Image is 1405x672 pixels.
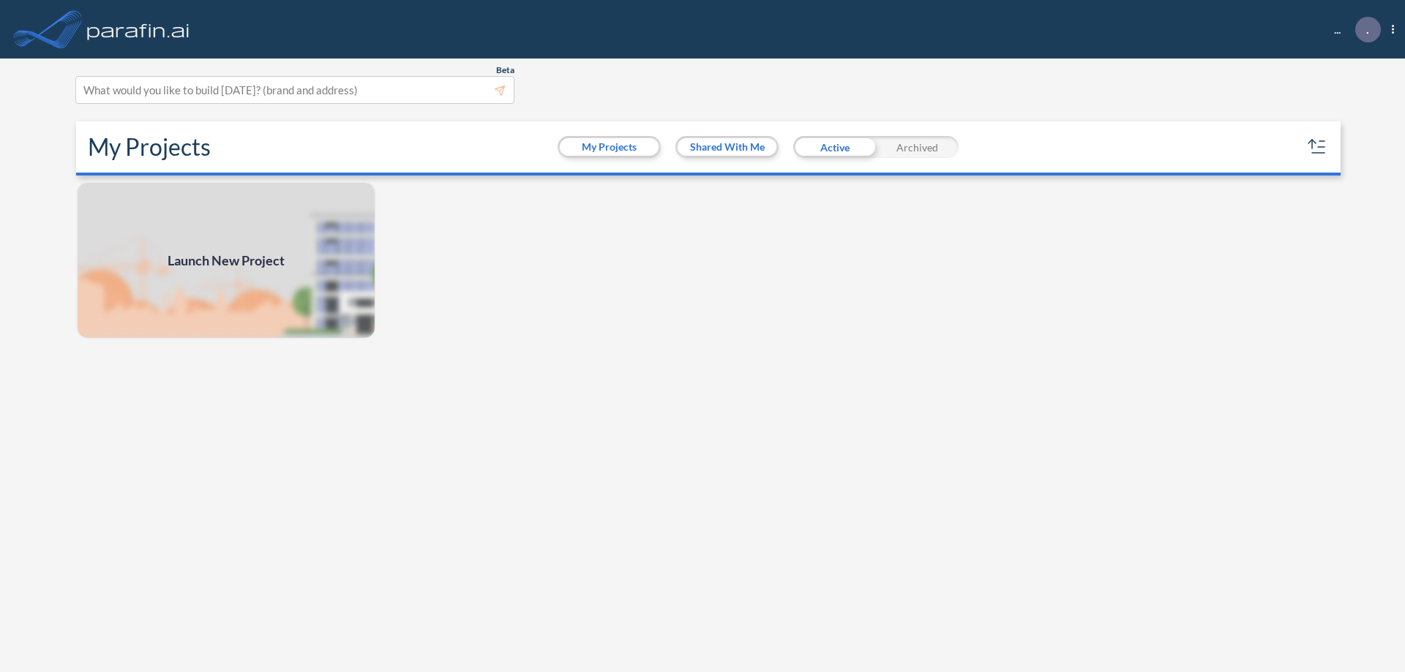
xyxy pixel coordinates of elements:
[76,181,376,339] img: add
[496,64,514,76] span: Beta
[793,136,876,158] div: Active
[84,15,192,44] img: logo
[1366,23,1369,36] p: .
[1305,135,1329,159] button: sort
[876,136,959,158] div: Archived
[560,138,659,156] button: My Projects
[76,181,376,339] a: Launch New Project
[1312,17,1394,42] div: ...
[168,251,285,271] span: Launch New Project
[678,138,776,156] button: Shared With Me
[88,133,211,161] h2: My Projects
